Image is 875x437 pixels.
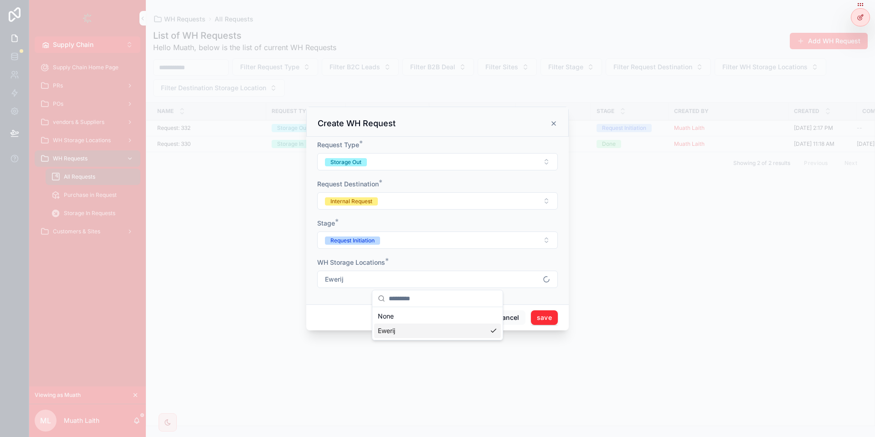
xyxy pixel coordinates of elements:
[330,197,372,206] div: Internal Request
[325,275,344,284] span: Ewerij
[372,307,503,340] div: Suggestions
[330,236,375,245] div: Request Initiation
[318,118,396,129] h3: Create WH Request
[317,258,385,266] span: WH Storage Locations
[330,158,361,166] div: Storage Out
[531,310,558,325] button: save
[317,192,558,210] button: Select Button
[317,153,558,170] button: Select Button
[317,180,379,188] span: Request Destination
[317,231,558,249] button: Select Button
[317,271,558,288] button: Select Button
[491,310,525,325] button: Cancel
[317,141,359,149] span: Request Type
[378,326,395,335] span: Ewerij
[317,219,335,227] span: Stage
[374,309,501,324] div: None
